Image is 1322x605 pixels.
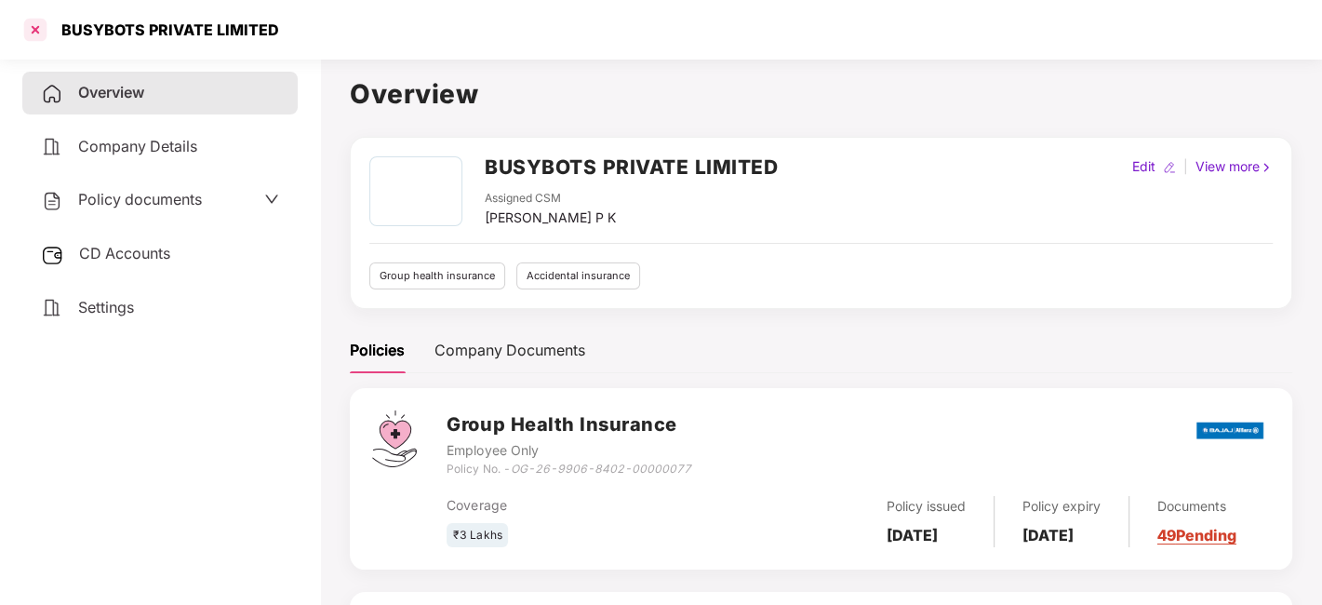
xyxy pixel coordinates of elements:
[1163,161,1176,174] img: editIcon
[516,262,640,289] div: Accidental insurance
[485,190,616,208] div: Assigned CSM
[41,297,63,319] img: svg+xml;base64,PHN2ZyB4bWxucz0iaHR0cDovL3d3dy53My5vcmcvMjAwMC9zdmciIHdpZHRoPSIyNCIgaGVpZ2h0PSIyNC...
[1157,496,1236,517] div: Documents
[447,523,508,548] div: ₹3 Lakhs
[78,298,134,316] span: Settings
[1192,156,1276,177] div: View more
[79,244,170,262] span: CD Accounts
[78,137,197,155] span: Company Details
[264,192,279,207] span: down
[369,262,505,289] div: Group health insurance
[485,152,778,182] h2: BUSYBOTS PRIVATE LIMITED
[1128,156,1159,177] div: Edit
[1260,161,1273,174] img: rightIcon
[41,83,63,105] img: svg+xml;base64,PHN2ZyB4bWxucz0iaHR0cDovL3d3dy53My5vcmcvMjAwMC9zdmciIHdpZHRoPSIyNCIgaGVpZ2h0PSIyNC...
[1022,496,1101,517] div: Policy expiry
[447,461,690,478] div: Policy No. -
[78,190,202,208] span: Policy documents
[1196,410,1263,451] img: bajaj.png
[78,83,144,101] span: Overview
[41,244,64,266] img: svg+xml;base64,PHN2ZyB3aWR0aD0iMjUiIGhlaWdodD0iMjQiIHZpZXdCb3g9IjAgMCAyNSAyNCIgZmlsbD0ibm9uZSIgeG...
[1157,526,1236,544] a: 49 Pending
[485,208,616,228] div: [PERSON_NAME] P K
[447,495,721,516] div: Coverage
[350,339,405,362] div: Policies
[372,410,417,467] img: svg+xml;base64,PHN2ZyB4bWxucz0iaHR0cDovL3d3dy53My5vcmcvMjAwMC9zdmciIHdpZHRoPSI0Ny43MTQiIGhlaWdodD...
[350,74,1292,114] h1: Overview
[1180,156,1192,177] div: |
[41,136,63,158] img: svg+xml;base64,PHN2ZyB4bWxucz0iaHR0cDovL3d3dy53My5vcmcvMjAwMC9zdmciIHdpZHRoPSIyNCIgaGVpZ2h0PSIyNC...
[447,440,690,461] div: Employee Only
[887,496,966,517] div: Policy issued
[50,20,279,39] div: BUSYBOTS PRIVATE LIMITED
[447,410,690,439] h3: Group Health Insurance
[510,462,690,476] i: OG-26-9906-8402-00000077
[887,526,938,544] b: [DATE]
[41,190,63,212] img: svg+xml;base64,PHN2ZyB4bWxucz0iaHR0cDovL3d3dy53My5vcmcvMjAwMC9zdmciIHdpZHRoPSIyNCIgaGVpZ2h0PSIyNC...
[434,339,585,362] div: Company Documents
[1022,526,1074,544] b: [DATE]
